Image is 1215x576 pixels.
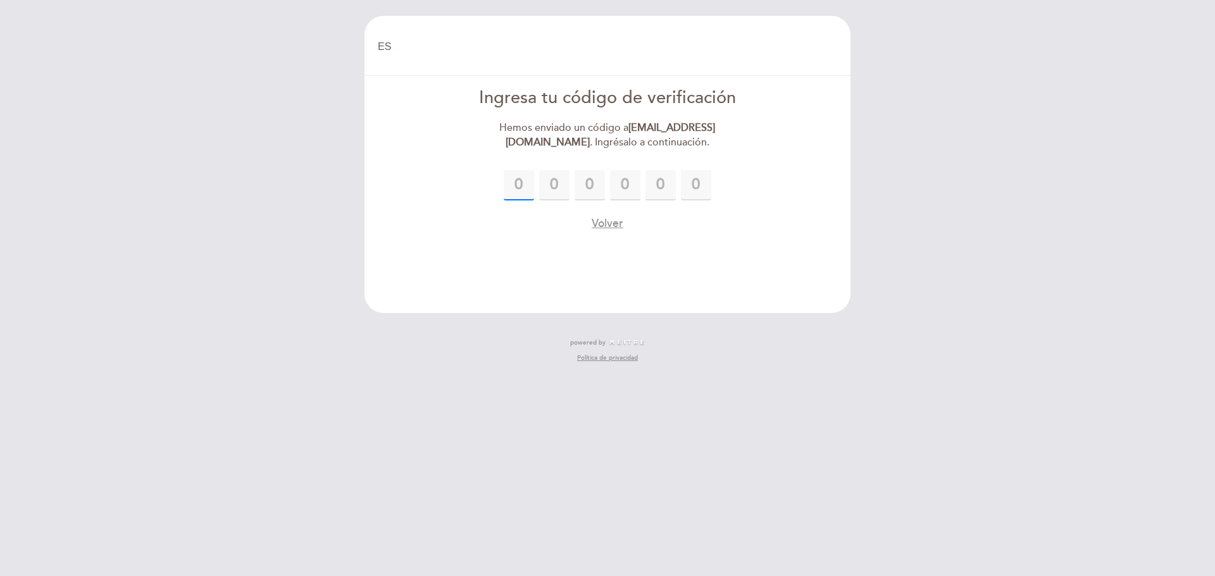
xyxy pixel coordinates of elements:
[609,340,645,346] img: MEITRE
[463,86,753,111] div: Ingresa tu código de verificación
[504,170,534,200] input: 0
[463,121,753,150] div: Hemos enviado un código a . Ingrésalo a continuación.
[610,170,640,200] input: 0
[592,216,623,231] button: Volver
[570,338,645,347] a: powered by
[575,170,605,200] input: 0
[570,338,606,347] span: powered by
[577,353,638,362] a: Política de privacidad
[645,170,676,200] input: 0
[539,170,570,200] input: 0
[506,121,716,149] strong: [EMAIL_ADDRESS][DOMAIN_NAME]
[681,170,711,200] input: 0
